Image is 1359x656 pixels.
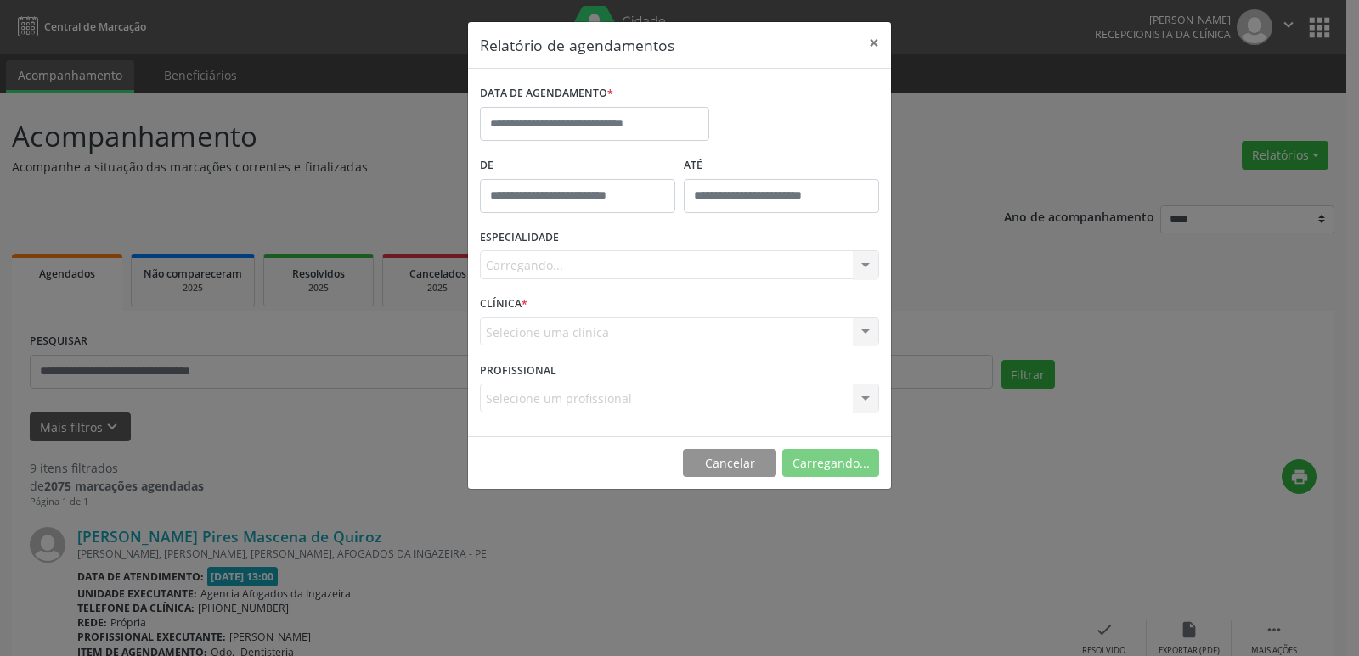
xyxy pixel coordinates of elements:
[480,357,556,384] label: PROFISSIONAL
[480,81,613,107] label: DATA DE AGENDAMENTO
[857,22,891,64] button: Close
[782,449,879,478] button: Carregando...
[480,291,527,317] label: CLÍNICA
[480,34,674,56] h5: Relatório de agendamentos
[684,153,879,179] label: ATÉ
[480,225,559,251] label: ESPECIALIDADE
[683,449,776,478] button: Cancelar
[480,153,675,179] label: De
